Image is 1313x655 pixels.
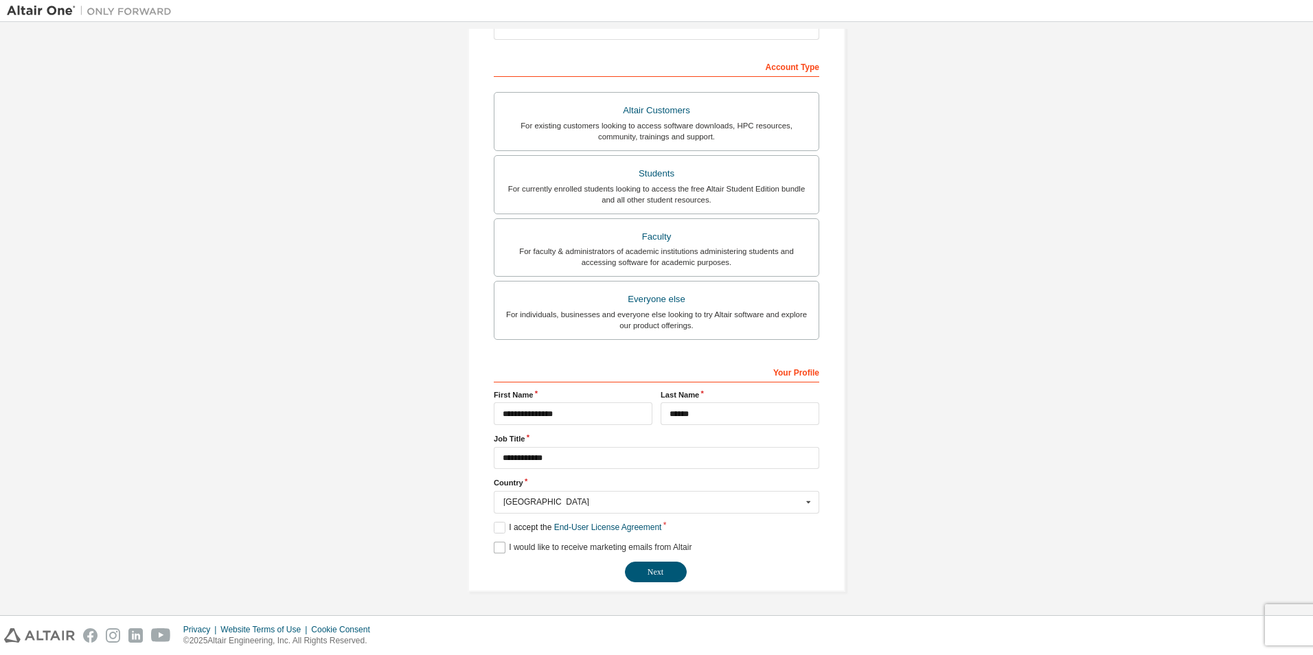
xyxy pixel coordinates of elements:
[494,55,819,77] div: Account Type
[494,360,819,382] div: Your Profile
[183,624,220,635] div: Privacy
[494,542,692,553] label: I would like to receive marketing emails from Altair
[503,164,810,183] div: Students
[494,433,819,444] label: Job Title
[7,4,179,18] img: Altair One
[106,628,120,643] img: instagram.svg
[503,246,810,268] div: For faculty & administrators of academic institutions administering students and accessing softwa...
[503,227,810,246] div: Faculty
[503,101,810,120] div: Altair Customers
[128,628,143,643] img: linkedin.svg
[494,477,819,488] label: Country
[494,389,652,400] label: First Name
[220,624,311,635] div: Website Terms of Use
[625,562,687,582] button: Next
[83,628,98,643] img: facebook.svg
[503,309,810,331] div: For individuals, businesses and everyone else looking to try Altair software and explore our prod...
[151,628,171,643] img: youtube.svg
[494,522,661,533] label: I accept the
[503,290,810,309] div: Everyone else
[503,120,810,142] div: For existing customers looking to access software downloads, HPC resources, community, trainings ...
[4,628,75,643] img: altair_logo.svg
[661,389,819,400] label: Last Name
[554,522,662,532] a: End-User License Agreement
[183,635,378,647] p: © 2025 Altair Engineering, Inc. All Rights Reserved.
[503,183,810,205] div: For currently enrolled students looking to access the free Altair Student Edition bundle and all ...
[503,498,802,506] div: [GEOGRAPHIC_DATA]
[311,624,378,635] div: Cookie Consent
